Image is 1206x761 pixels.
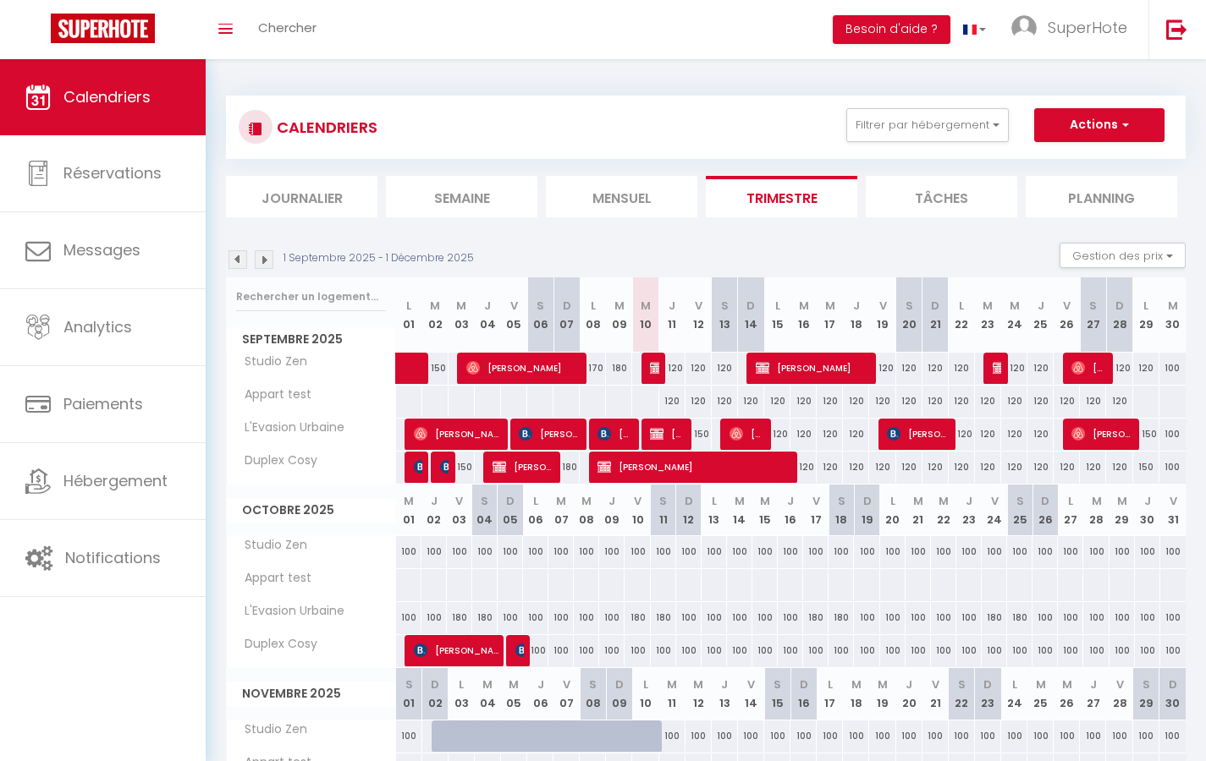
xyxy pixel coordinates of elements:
th: 01 [396,485,421,536]
div: 100 [829,536,854,567]
div: 100 [1110,536,1135,567]
th: 24 [1001,277,1027,353]
th: 06 [527,277,553,353]
div: 120 [975,419,1001,450]
th: 12 [676,485,702,536]
div: 120 [1054,386,1080,417]
span: Hébergement [63,470,168,491]
div: 100 [548,635,574,666]
div: 100 [421,602,447,633]
abbr: M [556,493,566,509]
span: Messages [63,239,140,260]
div: 120 [1001,353,1027,384]
span: [PERSON_NAME] [597,418,632,450]
th: 27 [1080,277,1106,353]
div: 100 [956,602,982,633]
th: 07 [548,485,574,536]
th: 26 [1054,277,1080,353]
abbr: J [1144,493,1151,509]
div: 100 [1110,602,1135,633]
th: 30 [1159,277,1186,353]
h3: CALENDRIERS [273,108,377,146]
img: Super Booking [51,14,155,43]
button: Gestion des prix [1060,243,1186,268]
div: 120 [686,353,712,384]
abbr: M [1092,493,1102,509]
div: 100 [396,536,421,567]
div: 120 [764,386,790,417]
div: 120 [1080,452,1106,483]
div: 120 [869,353,895,384]
abbr: M [430,298,440,314]
th: 15 [752,485,778,536]
span: Patureau Léa [414,451,422,483]
div: 100 [702,602,727,633]
div: 100 [1159,353,1186,384]
th: 01 [396,277,422,353]
th: 10 [625,485,650,536]
div: 120 [869,452,895,483]
th: 05 [501,277,527,353]
div: 100 [931,536,956,567]
div: 100 [625,536,650,567]
abbr: J [484,298,491,314]
th: 21 [922,277,949,353]
div: 100 [982,536,1007,567]
img: logout [1166,19,1187,40]
li: Mensuel [546,176,697,217]
th: 03 [449,277,475,353]
div: 150 [1133,452,1159,483]
div: 100 [676,602,702,633]
div: 120 [790,386,817,417]
li: Tâches [866,176,1017,217]
div: 120 [1106,386,1132,417]
div: 100 [880,602,906,633]
abbr: M [799,298,809,314]
div: 100 [752,536,778,567]
div: 100 [702,536,727,567]
div: 120 [949,452,975,483]
span: [PERSON_NAME] [466,352,580,384]
span: Septembre 2025 [227,327,395,352]
div: 120 [922,452,949,483]
abbr: M [983,298,993,314]
th: 21 [906,485,931,536]
th: 20 [880,485,906,536]
th: 07 [553,277,580,353]
span: Duplex Cosy [229,635,322,654]
span: [PERSON_NAME] [519,418,580,450]
div: 100 [1033,536,1058,567]
div: 100 [1135,602,1160,633]
div: 100 [1058,602,1083,633]
abbr: M [1117,493,1127,509]
abbr: V [1063,298,1071,314]
abbr: D [685,493,693,509]
button: Ouvrir le widget de chat LiveChat [14,7,64,57]
div: 100 [956,536,982,567]
div: 100 [599,536,625,567]
div: 120 [843,386,869,417]
abbr: M [1168,298,1178,314]
th: 22 [931,485,956,536]
div: 100 [880,536,906,567]
abbr: D [563,298,571,314]
abbr: L [1143,298,1148,314]
li: Planning [1026,176,1177,217]
div: 100 [548,602,574,633]
abbr: S [537,298,544,314]
div: 180 [982,602,1007,633]
div: 100 [1160,602,1186,633]
div: 120 [1001,452,1027,483]
span: Appart test [229,569,316,588]
th: 05 [498,485,523,536]
abbr: V [695,298,702,314]
span: [PERSON_NAME] [887,418,948,450]
th: 17 [817,277,843,353]
abbr: J [1038,298,1044,314]
div: 100 [498,536,523,567]
abbr: V [879,298,887,314]
span: [PERSON_NAME] [515,634,524,666]
div: 120 [1080,386,1106,417]
div: 100 [727,536,752,567]
abbr: L [1068,493,1073,509]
